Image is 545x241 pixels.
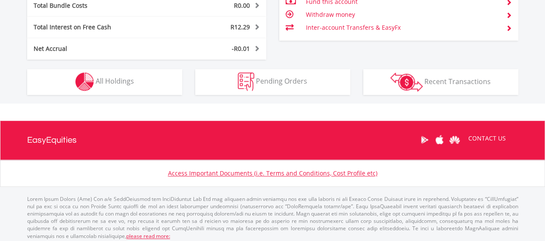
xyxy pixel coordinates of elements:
[230,23,250,31] span: R12.29
[234,1,250,9] span: R0.00
[195,69,350,95] button: Pending Orders
[27,69,182,95] button: All Holdings
[232,44,250,53] span: -R0.01
[27,23,167,31] div: Total Interest on Free Cash
[27,121,77,160] a: EasyEquities
[126,232,170,240] a: please read more:
[96,76,134,86] span: All Holdings
[27,1,167,10] div: Total Bundle Costs
[390,72,423,91] img: transactions-zar-wht.png
[462,126,512,150] a: CONTACT US
[417,126,432,153] a: Google Play
[305,8,499,21] td: Withdraw money
[238,72,254,91] img: pending_instructions-wht.png
[168,169,377,177] a: Access Important Documents (i.e. Terms and Conditions, Cost Profile etc)
[447,126,462,153] a: Huawei
[27,195,518,240] p: Lorem Ipsum Dolors (Ame) Con a/e SeddOeiusmod tem InciDiduntut Lab Etd mag aliquaen admin veniamq...
[432,126,447,153] a: Apple
[75,72,94,91] img: holdings-wht.png
[256,76,307,86] span: Pending Orders
[363,69,518,95] button: Recent Transactions
[424,76,491,86] span: Recent Transactions
[27,44,167,53] div: Net Accrual
[305,21,499,34] td: Inter-account Transfers & EasyFx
